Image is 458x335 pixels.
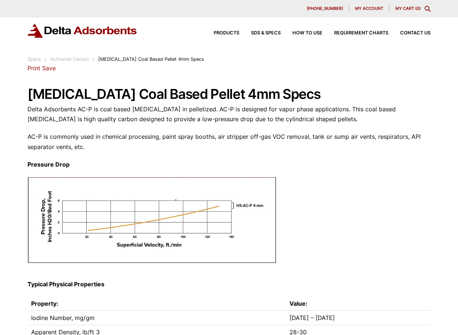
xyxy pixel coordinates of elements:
[307,7,343,11] span: [PHONE_NUMBER]
[45,56,46,62] span: :
[251,31,281,36] span: SDS & SPECS
[292,31,322,36] span: How to Use
[27,280,104,288] strong: Typical Physical Properties
[301,6,349,12] a: [PHONE_NUMBER]
[27,23,137,38] img: Delta Adsorbents
[42,64,56,72] a: Save
[27,87,431,102] h1: [MEDICAL_DATA] Coal Based Pellet 4mm Specs
[27,161,70,168] strong: Pressure Drop
[349,6,389,12] a: My account
[27,310,286,325] td: Iodine Number, mg/gm
[289,300,307,307] strong: Value:
[214,31,239,36] span: Products
[355,7,383,11] span: My account
[27,132,431,152] p: AC-P is commonly used in chemical processing, paint spray booths, air stripper off-gas VOC remova...
[50,56,89,62] a: Activated Carbon
[395,6,421,11] a: My Cart (0)
[400,31,431,36] span: Contact Us
[27,64,40,72] a: Print
[417,6,419,11] span: 0
[425,6,431,12] div: Toggle Modal Content
[281,31,322,36] a: How to Use
[93,56,94,62] span: :
[202,31,239,36] a: Products
[239,31,281,36] a: SDS & SPECS
[388,31,431,36] a: Contact Us
[98,56,204,62] span: [MEDICAL_DATA] Coal Based Pellet 4mm Specs
[31,300,58,307] strong: Property:
[334,31,388,36] span: Requirement Charts
[27,56,41,62] a: Specs
[286,310,431,325] td: [DATE] – [DATE]
[27,104,431,124] p: Delta Adsorbents AC-P is coal based [MEDICAL_DATA] in pelletized. AC-P is designed for vapor phas...
[322,31,388,36] a: Requirement Charts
